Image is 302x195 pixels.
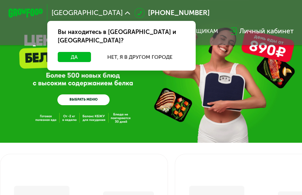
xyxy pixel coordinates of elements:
[94,52,185,62] button: Нет, я в другом городе
[57,94,110,105] a: ВЫБРАТЬ МЕНЮ
[239,26,294,37] div: Личный кабинет
[134,8,210,18] a: [PHONE_NUMBER]
[47,21,196,52] div: Вы находитесь в [GEOGRAPHIC_DATA] и [GEOGRAPHIC_DATA]?
[58,52,91,62] button: Да
[52,9,123,16] span: [GEOGRAPHIC_DATA]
